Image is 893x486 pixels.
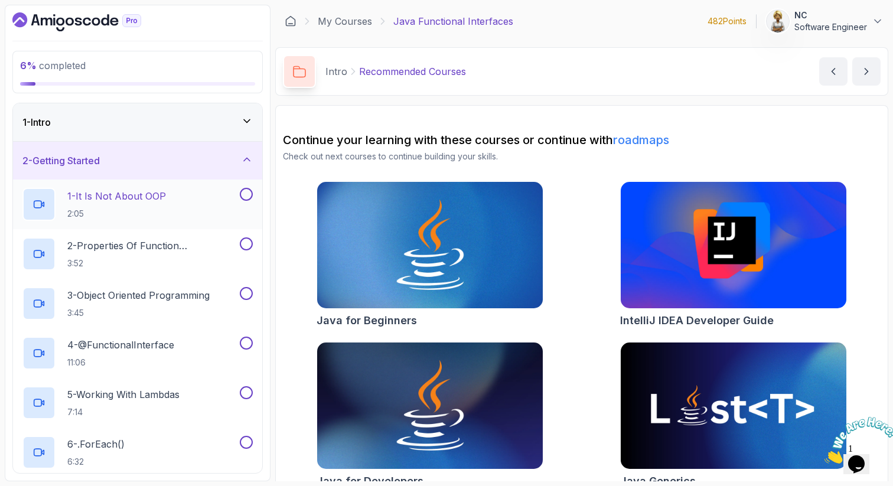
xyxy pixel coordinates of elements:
[393,14,513,28] p: Java Functional Interfaces
[13,103,262,141] button: 1-Intro
[852,57,881,86] button: next content
[67,456,125,468] p: 6:32
[22,436,253,469] button: 6-.forEach()6:32
[283,132,881,148] h2: Continue your learning with these courses or continue with
[317,312,417,329] h2: Java for Beginners
[708,15,747,27] p: 482 Points
[621,182,846,308] img: IntelliJ IDEA Developer Guide card
[283,151,881,162] p: Check out next courses to continue building your skills.
[22,287,253,320] button: 3-Object Oriented Programming3:45
[22,154,100,168] h3: 2 - Getting Started
[13,142,262,180] button: 2-Getting Started
[621,343,846,469] img: Java Generics card
[317,343,543,469] img: Java for Developers card
[767,10,789,32] img: user profile image
[67,437,125,451] p: 6 - .forEach()
[613,133,669,147] a: roadmaps
[67,208,166,220] p: 2:05
[67,288,210,302] p: 3 - Object Oriented Programming
[317,182,543,308] img: Java for Beginners card
[318,14,372,28] a: My Courses
[766,9,884,33] button: user profile imageNCSoftware Engineer
[5,5,9,15] span: 1
[67,239,237,253] p: 2 - Properties Of Function Programming
[67,387,180,402] p: 5 - Working With Lambdas
[620,312,774,329] h2: IntelliJ IDEA Developer Guide
[67,257,237,269] p: 3:52
[359,64,466,79] p: Recommended Courses
[22,115,51,129] h3: 1 - Intro
[67,357,174,368] p: 11:06
[67,406,180,418] p: 7:14
[22,188,253,221] button: 1-It Is Not About OOP2:05
[819,57,848,86] button: previous content
[67,307,210,319] p: 3:45
[20,60,86,71] span: completed
[325,64,347,79] p: Intro
[20,60,37,71] span: 6 %
[67,338,174,352] p: 4 - @FunctionalInterface
[820,412,893,468] iframe: chat widget
[794,21,867,33] p: Software Engineer
[285,15,296,27] a: Dashboard
[22,386,253,419] button: 5-Working With Lambdas7:14
[22,337,253,370] button: 4-@FunctionalInterface11:06
[67,189,166,203] p: 1 - It Is Not About OOP
[317,181,543,329] a: Java for Beginners cardJava for Beginners
[22,237,253,270] button: 2-Properties Of Function Programming3:52
[12,12,168,31] a: Dashboard
[620,181,847,329] a: IntelliJ IDEA Developer Guide cardIntelliJ IDEA Developer Guide
[5,5,78,51] img: Chat attention grabber
[794,9,867,21] p: NC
